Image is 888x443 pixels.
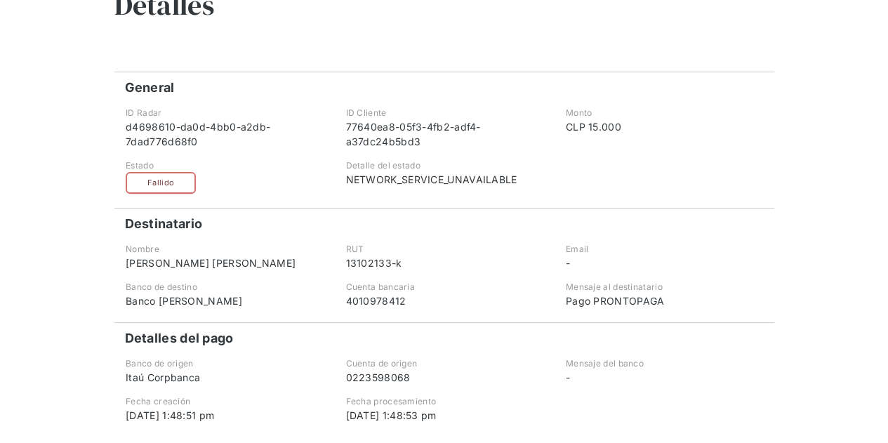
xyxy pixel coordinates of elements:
[566,107,762,119] div: Monto
[345,119,542,149] div: 77640ea8-05f3-4fb2-adf4-a37dc24b5bd3
[125,216,203,232] h4: Destinatario
[126,107,322,119] div: ID Radar
[345,293,542,308] div: 4010978412
[345,256,542,270] div: 13102133-k
[345,281,542,293] div: Cuenta bancaria
[345,107,542,119] div: ID Cliente
[566,119,762,134] div: CLP 15.000
[126,172,196,194] div: Fallido
[566,243,762,256] div: Email
[566,256,762,270] div: -
[126,159,322,172] div: Estado
[126,357,322,370] div: Banco de origen
[125,330,234,347] h4: Detalles del pago
[126,281,322,293] div: Banco de destino
[345,408,542,423] div: [DATE] 1:48:53 pm
[345,395,542,408] div: Fecha procesamiento
[345,357,542,370] div: Cuenta de origen
[345,172,542,187] div: NETWORK_SERVICE_UNAVAILABLE
[126,293,322,308] div: Banco [PERSON_NAME]
[126,408,322,423] div: [DATE] 1:48:51 pm
[566,357,762,370] div: Mensaje del banco
[345,159,542,172] div: Detalle del estado
[126,395,322,408] div: Fecha creación
[126,256,322,270] div: [PERSON_NAME] [PERSON_NAME]
[566,370,762,385] div: -
[345,243,542,256] div: RUT
[566,293,762,308] div: Pago PRONTOPAGA
[566,281,762,293] div: Mensaje al destinatario
[126,119,322,149] div: d4698610-da0d-4bb0-a2db-7dad776d68f0
[125,79,175,96] h4: General
[126,243,322,256] div: Nombre
[126,370,322,385] div: Itaú Corpbanca
[345,370,542,385] div: 0223598068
